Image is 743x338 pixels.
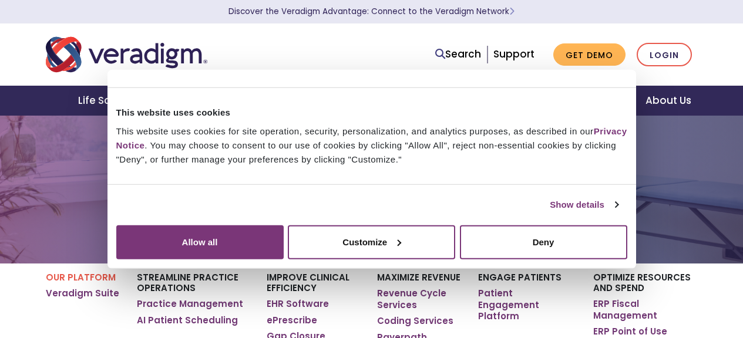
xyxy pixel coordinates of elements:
button: Customize [288,225,455,259]
a: ePrescribe [267,315,317,326]
a: Veradigm Suite [46,288,119,299]
a: Show details [550,198,618,212]
a: Search [435,46,481,62]
a: About Us [631,86,705,116]
a: EHR Software [267,298,329,310]
a: ERP Fiscal Management [593,298,697,321]
button: Deny [460,225,627,259]
a: Life Sciences [64,86,162,116]
a: Practice Management [137,298,243,310]
a: Login [637,43,692,67]
div: This website uses cookies for site operation, security, personalization, and analytics purposes, ... [116,124,627,166]
a: ERP Point of Use [593,326,667,337]
a: Revenue Cycle Services [377,288,460,310]
a: Privacy Notice [116,126,627,150]
a: Get Demo [553,43,626,66]
a: Coding Services [377,315,453,327]
a: Discover the Veradigm Advantage: Connect to the Veradigm NetworkLearn More [228,6,515,17]
a: Support [493,47,534,61]
a: Patient Engagement Platform [478,288,576,322]
button: Allow all [116,225,284,259]
span: Learn More [509,6,515,17]
img: Veradigm logo [46,35,207,74]
a: AI Patient Scheduling [137,315,238,326]
div: This website uses cookies [116,106,627,120]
